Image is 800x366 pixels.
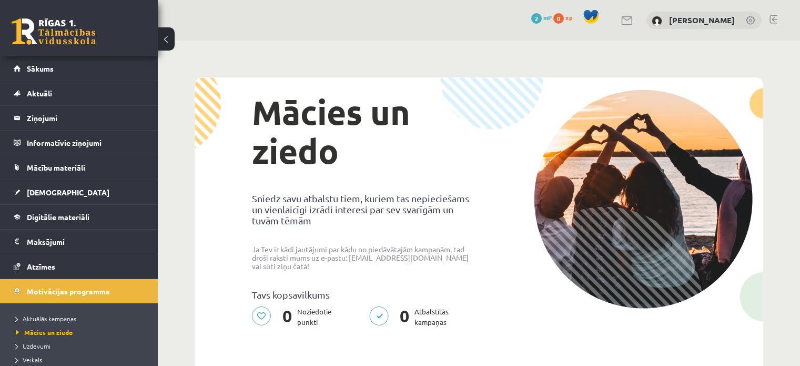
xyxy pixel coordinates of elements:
[252,193,471,226] p: Sniedz savu atbalstu tiem, kuriem tas nepieciešams un vienlaicīgi izrādi interesi par sev svarīgā...
[277,306,297,328] span: 0
[669,15,735,25] a: [PERSON_NAME]
[394,306,414,328] span: 0
[27,88,52,98] span: Aktuāli
[14,205,145,229] a: Digitālie materiāli
[27,230,145,254] legend: Maksājumi
[27,286,110,296] span: Motivācijas programma
[27,131,145,155] legend: Informatīvie ziņojumi
[534,90,753,309] img: donation-campaign-image-5f3e0036a0d26d96e48155ce7b942732c76651737588babb5c96924e9bd6788c.png
[369,306,455,328] p: Atbalstītās kampaņas
[14,81,145,105] a: Aktuāli
[543,13,552,22] span: mP
[14,56,145,81] a: Sākums
[16,341,147,351] a: Uzdevumi
[14,279,145,303] a: Motivācijas programma
[531,13,542,24] span: 2
[14,106,145,130] a: Ziņojumi
[16,355,42,364] span: Veikals
[16,342,50,350] span: Uzdevumi
[27,64,54,73] span: Sākums
[16,328,147,337] a: Mācies un ziedo
[252,306,338,328] p: Noziedotie punkti
[16,314,147,323] a: Aktuālās kampaņas
[252,245,471,270] p: Ja Tev ir kādi jautājumi par kādu no piedāvātajām kampaņām, tad droši raksti mums uz e-pastu: [EM...
[27,187,109,197] span: [DEMOGRAPHIC_DATA]
[553,13,578,22] a: 0 xp
[16,314,76,323] span: Aktuālās kampaņas
[14,131,145,155] a: Informatīvie ziņojumi
[12,18,96,45] a: Rīgas 1. Tālmācības vidusskola
[16,328,73,337] span: Mācies un ziedo
[27,163,85,172] span: Mācību materiāli
[27,106,145,130] legend: Ziņojumi
[652,16,662,26] img: Marija Nicmane
[553,13,564,24] span: 0
[252,93,471,171] h1: Mācies un ziedo
[27,262,55,271] span: Atzīmes
[252,289,471,300] p: Tavs kopsavilkums
[14,230,145,254] a: Maksājumi
[565,13,572,22] span: xp
[27,212,89,222] span: Digitālie materiāli
[16,355,147,364] a: Veikals
[14,254,145,279] a: Atzīmes
[14,180,145,204] a: [DEMOGRAPHIC_DATA]
[14,155,145,180] a: Mācību materiāli
[531,13,552,22] a: 2 mP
